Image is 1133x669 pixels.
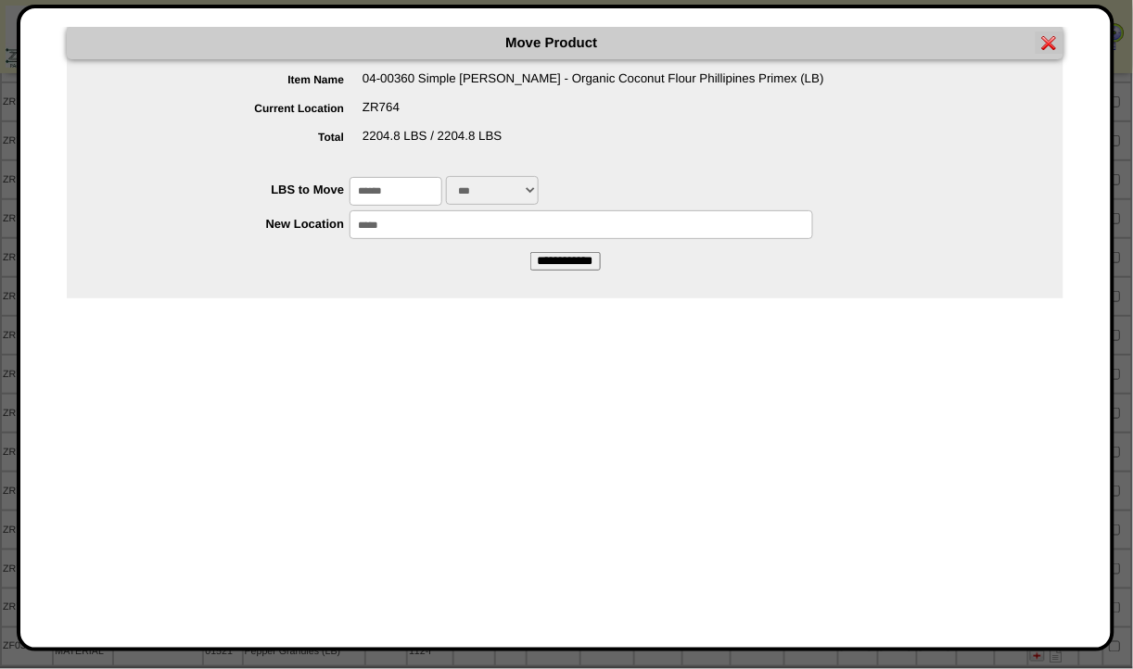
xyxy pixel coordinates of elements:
[104,217,350,231] label: New Location
[104,102,363,115] label: Current Location
[104,100,1063,129] div: ZR764
[104,73,363,86] label: Item Name
[104,129,1063,158] div: 2204.8 LBS / 2204.8 LBS
[104,183,350,196] label: LBS to Move
[1042,35,1057,50] img: error.gif
[104,131,363,144] label: Total
[104,71,1063,100] div: 04-00360 Simple [PERSON_NAME] - Organic Coconut Flour Phillipines Primex (LB)
[67,27,1063,59] div: Move Product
